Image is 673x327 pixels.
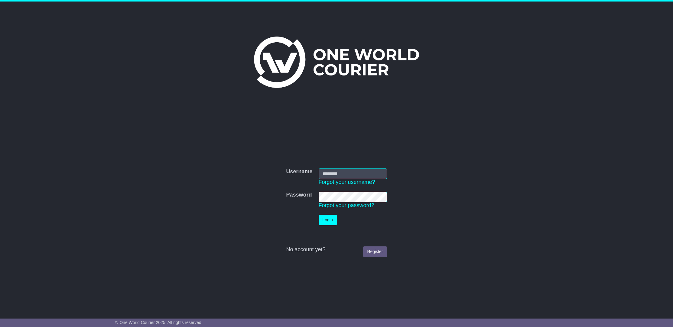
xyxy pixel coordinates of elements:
[254,37,419,88] img: One World
[286,168,312,175] label: Username
[319,179,375,185] a: Forgot your username?
[286,192,312,198] label: Password
[319,202,374,208] a: Forgot your password?
[319,215,337,225] button: Login
[363,246,387,257] a: Register
[115,320,203,325] span: © One World Courier 2025. All rights reserved.
[286,246,387,253] div: No account yet?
